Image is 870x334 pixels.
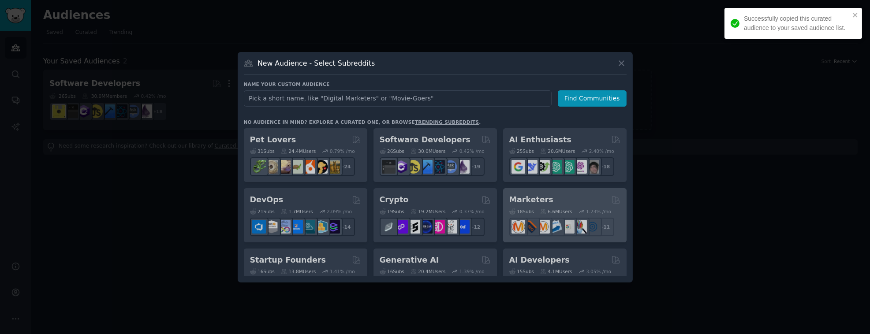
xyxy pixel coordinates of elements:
[744,14,850,33] div: Successfully copied this curated audience to your saved audience list.
[852,11,859,19] button: close
[244,81,627,87] h3: Name your custom audience
[558,90,627,107] button: Find Communities
[415,119,479,125] a: trending subreddits
[258,59,375,68] h3: New Audience - Select Subreddits
[244,90,552,107] input: Pick a short name, like "Digital Marketers" or "Movie-Goers"
[244,119,481,125] div: No audience in mind? Explore a curated one, or browse .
